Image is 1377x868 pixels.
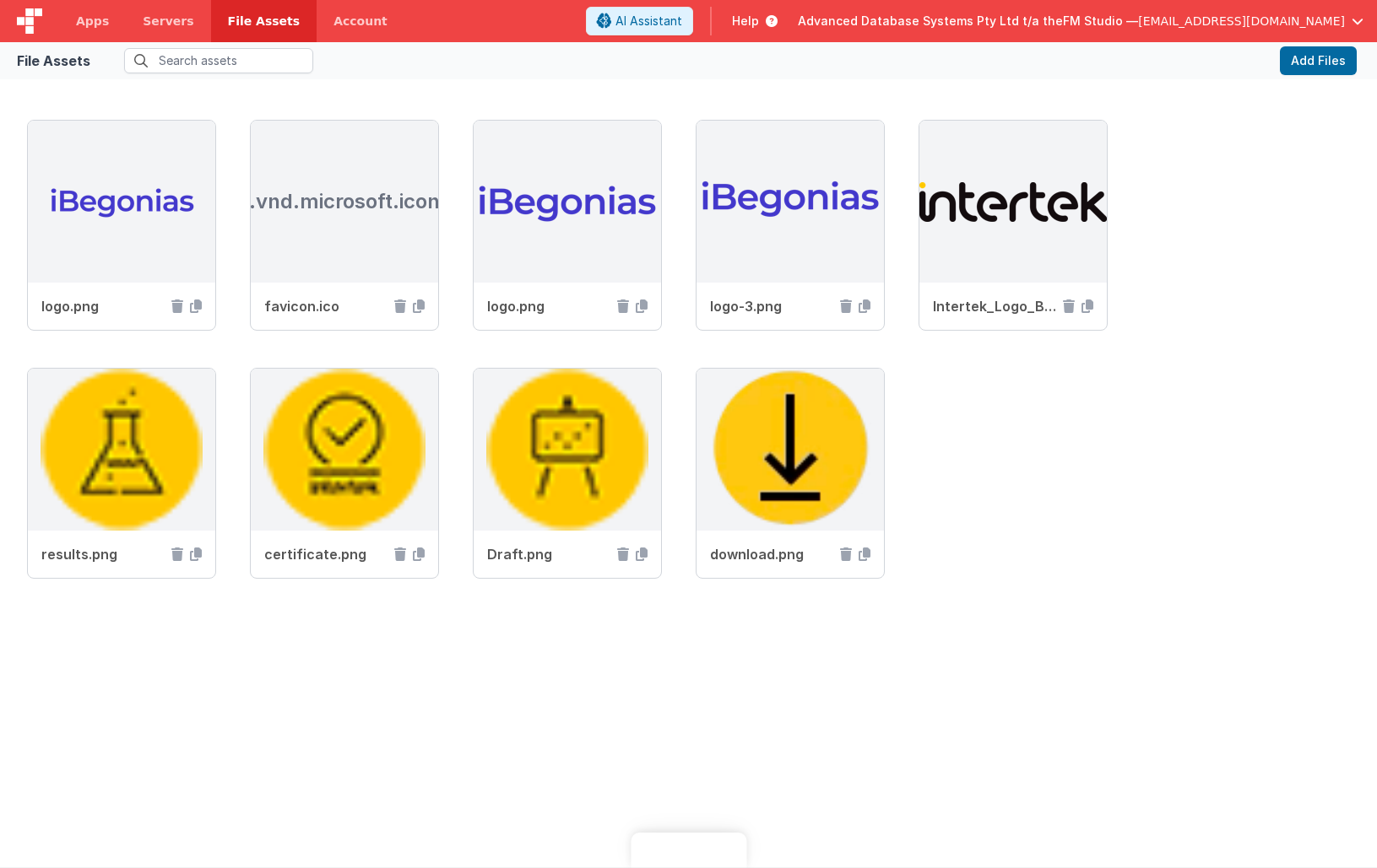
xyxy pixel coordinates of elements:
[586,7,693,35] button: AI Assistant
[17,51,90,71] div: File Assets
[264,544,388,564] span: certificate.png
[487,296,610,316] span: logo.png
[710,296,833,316] span: logo-3.png
[933,296,1056,316] span: Intertek_Logo_BLK_YELL_Dot_RGB.png
[124,48,313,73] input: Search assets
[41,296,165,316] span: logo.png
[631,833,746,868] iframe: Marker.io feedback button
[798,13,1363,30] button: Advanced Database Systems Pty Ltd t/a theFM Studio — [EMAIL_ADDRESS][DOMAIN_NAME]
[798,13,1138,30] span: Advanced Database Systems Pty Ltd t/a theFM Studio —
[76,13,109,30] span: Apps
[249,188,440,215] p: .vnd.microsoft.icon
[264,296,388,316] span: favicon.ico
[1138,13,1345,30] span: [EMAIL_ADDRESS][DOMAIN_NAME]
[487,544,610,564] span: Draft.png
[41,544,165,564] span: results.png
[732,13,759,30] span: Help
[1280,46,1357,75] button: Add Files
[143,13,193,30] span: Servers
[228,13,301,30] span: File Assets
[710,544,833,564] span: download.png
[615,13,682,30] span: AI Assistant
